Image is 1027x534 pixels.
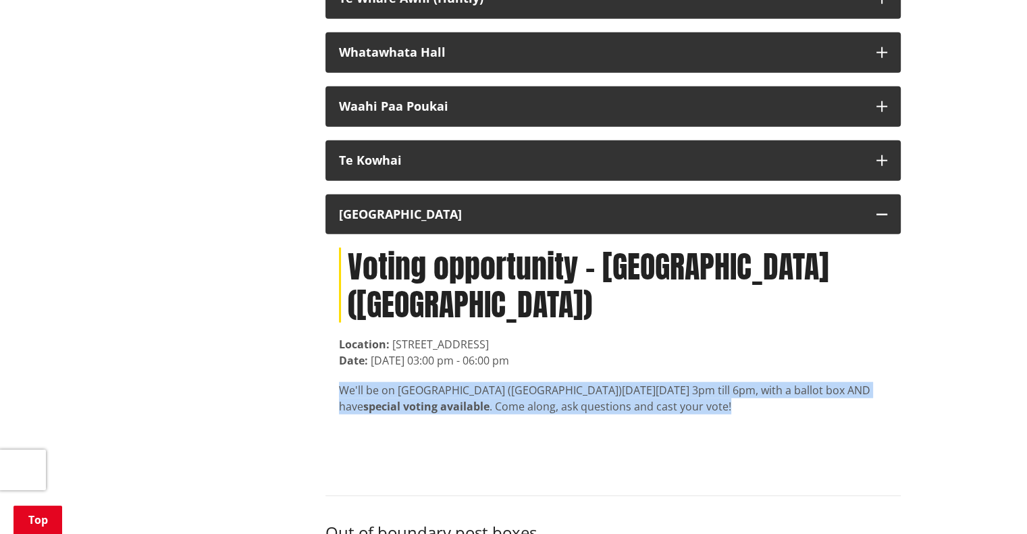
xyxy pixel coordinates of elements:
[363,399,490,414] strong: special voting available
[14,506,62,534] a: Top
[339,337,390,352] strong: Location:
[965,477,1013,526] iframe: Messenger Launcher
[325,32,901,73] button: Whatawhata Hall
[339,154,863,167] div: Te Kowhai
[392,337,489,352] span: [STREET_ADDRESS]
[339,248,887,322] h1: Voting opportunity - [GEOGRAPHIC_DATA] ([GEOGRAPHIC_DATA])
[339,383,870,414] span: [DATE][DATE] 3pm till 6pm, with a ballot box AND have . Come along, ask questions and cast your v...
[325,194,901,235] button: [GEOGRAPHIC_DATA]
[339,100,863,113] div: Waahi Paa Poukai
[339,46,863,59] div: Whatawhata Hall
[371,353,509,368] time: [DATE] 03:00 pm - 06:00 pm
[339,382,887,415] div: We'll be on [GEOGRAPHIC_DATA] ([GEOGRAPHIC_DATA])
[325,140,901,181] button: Te Kowhai
[339,208,863,221] div: [GEOGRAPHIC_DATA]
[325,86,901,127] button: Waahi Paa Poukai
[339,353,368,368] strong: Date:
